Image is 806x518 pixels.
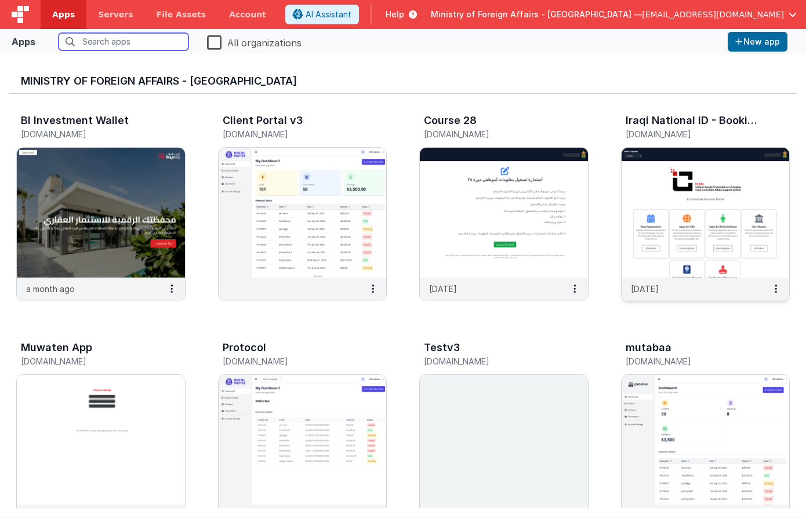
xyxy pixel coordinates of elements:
[21,357,157,366] h5: [DOMAIN_NAME]
[207,34,302,50] label: All organizations
[59,33,188,50] input: Search apps
[429,283,457,295] p: [DATE]
[306,9,351,20] span: AI Assistant
[626,130,761,138] h5: [DOMAIN_NAME]
[98,9,133,20] span: Servers
[26,283,75,295] p: a month ago
[223,115,303,126] h3: Client Portal v3
[21,75,785,87] h3: Ministry of Foreign Affairs - [GEOGRAPHIC_DATA]
[52,9,75,20] span: Apps
[642,9,784,20] span: [EMAIL_ADDRESS][DOMAIN_NAME]
[424,357,560,366] h5: [DOMAIN_NAME]
[223,130,358,138] h5: [DOMAIN_NAME]
[12,35,35,49] div: Apps
[21,342,92,353] h3: Muwaten App
[157,9,206,20] span: File Assets
[21,130,157,138] h5: [DOMAIN_NAME]
[424,130,560,138] h5: [DOMAIN_NAME]
[424,115,477,126] h3: Course 28
[285,5,359,24] button: AI Assistant
[223,357,358,366] h5: [DOMAIN_NAME]
[21,115,129,126] h3: BI Investment Wallet
[728,32,787,52] button: New app
[626,342,671,353] h3: mutabaa
[431,9,642,20] span: Ministry of Foreign Affairs - [GEOGRAPHIC_DATA] —
[424,342,460,353] h3: Testv3
[431,9,797,20] button: Ministry of Foreign Affairs - [GEOGRAPHIC_DATA] — [EMAIL_ADDRESS][DOMAIN_NAME]
[631,283,659,295] p: [DATE]
[223,342,266,353] h3: Protocol
[626,357,761,366] h5: [DOMAIN_NAME]
[626,115,758,126] h3: Iraqi National ID - Booking Page
[386,9,404,20] span: Help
